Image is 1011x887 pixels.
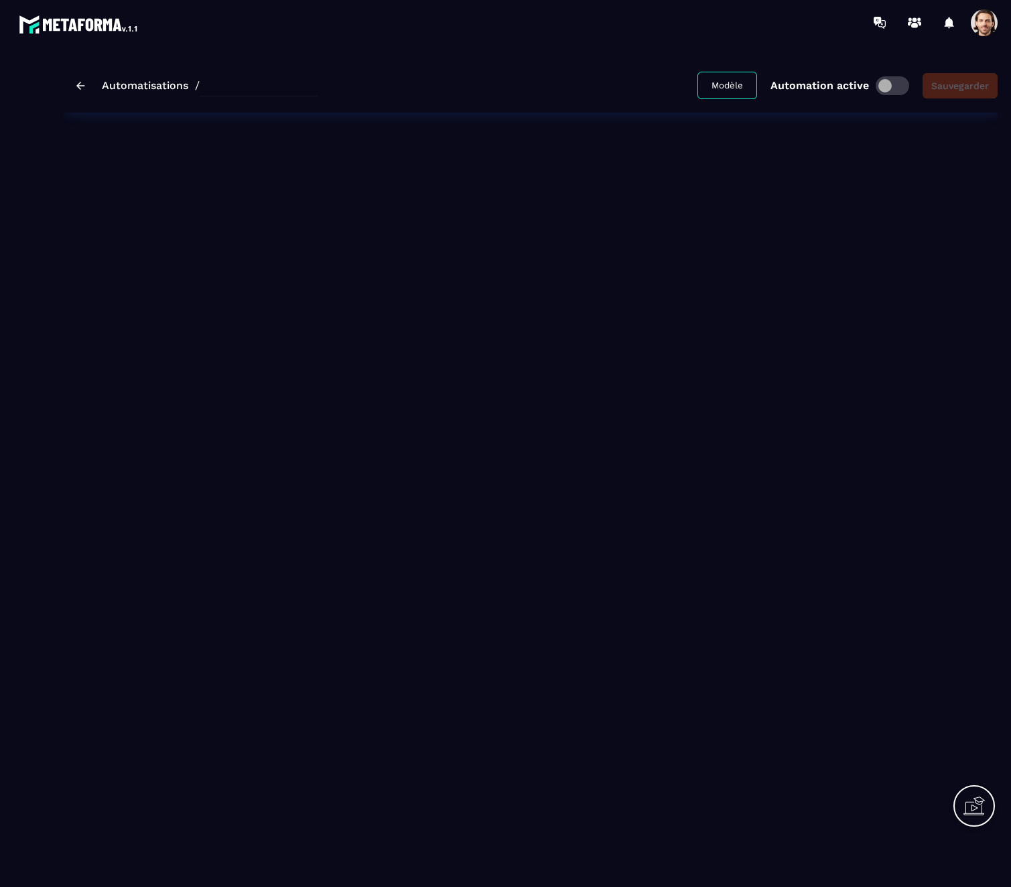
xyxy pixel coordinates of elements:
[102,79,188,92] a: Automatisations
[770,79,869,92] p: Automation active
[76,82,85,90] img: arrow
[697,72,757,99] button: Modèle
[195,79,200,92] span: /
[19,12,139,36] img: logo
